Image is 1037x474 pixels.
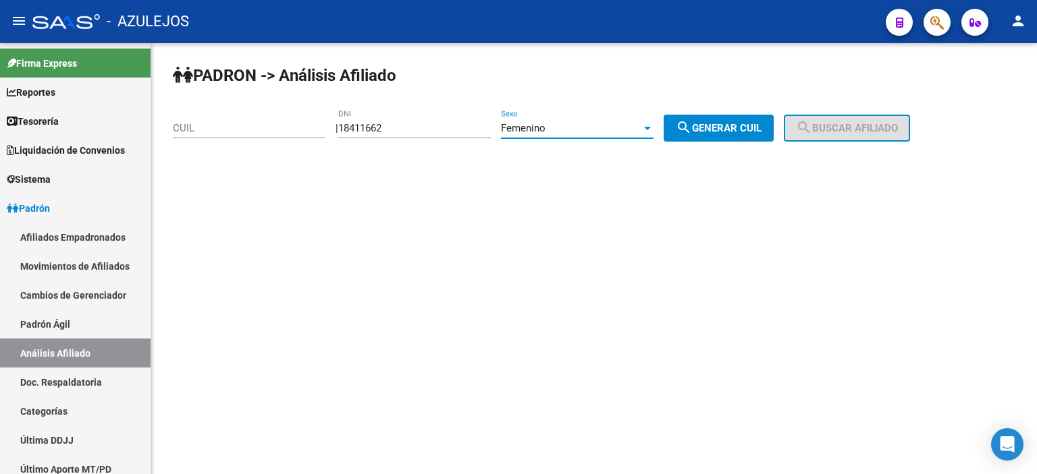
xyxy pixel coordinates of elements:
[7,172,51,187] span: Sistema
[501,122,546,134] span: Femenino
[1010,13,1026,29] mat-icon: person
[7,85,55,100] span: Reportes
[7,201,50,216] span: Padrón
[784,115,910,142] button: Buscar afiliado
[796,119,812,136] mat-icon: search
[676,122,762,134] span: Generar CUIL
[107,7,189,36] span: - AZULEJOS
[7,56,77,71] span: Firma Express
[336,122,784,134] div: |
[7,143,125,158] span: Liquidación de Convenios
[664,115,774,142] button: Generar CUIL
[676,119,692,136] mat-icon: search
[796,122,898,134] span: Buscar afiliado
[11,13,27,29] mat-icon: menu
[7,114,59,129] span: Tesorería
[173,66,396,85] strong: PADRON -> Análisis Afiliado
[991,428,1023,461] div: Open Intercom Messenger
